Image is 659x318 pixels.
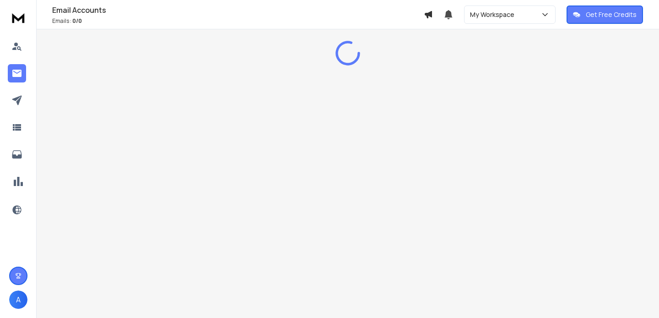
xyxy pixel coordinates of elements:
p: Get Free Credits [586,10,637,19]
p: My Workspace [470,10,518,19]
h1: Email Accounts [52,5,424,16]
p: Emails : [52,17,424,25]
button: A [9,291,27,309]
img: logo [9,9,27,26]
button: Get Free Credits [567,5,643,24]
span: 0 / 0 [72,17,82,25]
